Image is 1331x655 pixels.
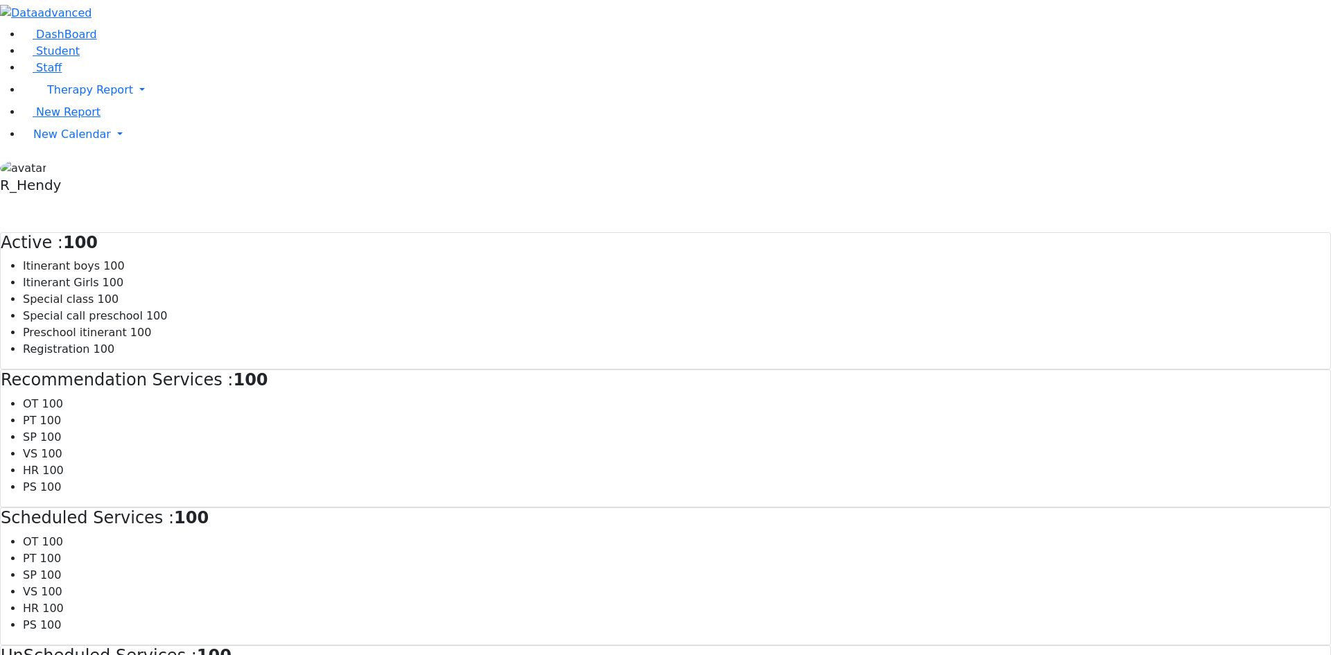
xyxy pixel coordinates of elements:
[40,568,62,582] span: 100
[94,342,115,356] span: 100
[47,83,133,96] span: Therapy Report
[23,259,100,272] span: Itinerant boys
[23,276,99,289] span: Itinerant Girls
[103,259,125,272] span: 100
[23,552,36,565] span: PT
[40,552,62,565] span: 100
[130,326,152,339] span: 100
[22,121,1331,148] a: New Calendar
[1,508,1330,528] h4: Scheduled Services :
[22,44,80,58] a: Student
[174,508,209,527] strong: 100
[23,602,39,615] span: HR
[23,309,143,322] span: Special call preschool
[40,618,62,631] span: 100
[23,585,37,598] span: VS
[33,128,111,141] span: New Calendar
[23,568,37,582] span: SP
[1,370,1330,390] h4: Recommendation Services :
[22,61,62,74] a: Staff
[36,61,62,74] span: Staff
[23,535,38,548] span: OT
[98,292,119,306] span: 100
[103,276,124,289] span: 100
[23,326,127,339] span: Preschool itinerant
[42,535,63,548] span: 100
[23,414,36,427] span: PT
[23,618,37,631] span: PS
[23,447,37,460] span: VS
[146,309,168,322] span: 100
[41,447,62,460] span: 100
[23,480,37,494] span: PS
[40,414,62,427] span: 100
[41,585,62,598] span: 100
[36,105,101,119] span: New Report
[36,44,80,58] span: Student
[40,430,62,444] span: 100
[42,602,64,615] span: 100
[233,370,268,390] strong: 100
[22,76,1331,104] a: Therapy Report
[1,233,1330,253] h4: Active :
[63,233,98,252] strong: 100
[22,105,101,119] a: New Report
[42,397,63,410] span: 100
[23,342,89,356] span: Registration
[40,480,62,494] span: 100
[23,397,38,410] span: OT
[23,430,37,444] span: SP
[23,464,39,477] span: HR
[36,28,97,41] span: DashBoard
[42,464,64,477] span: 100
[22,28,97,41] a: DashBoard
[23,292,94,306] span: Special class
